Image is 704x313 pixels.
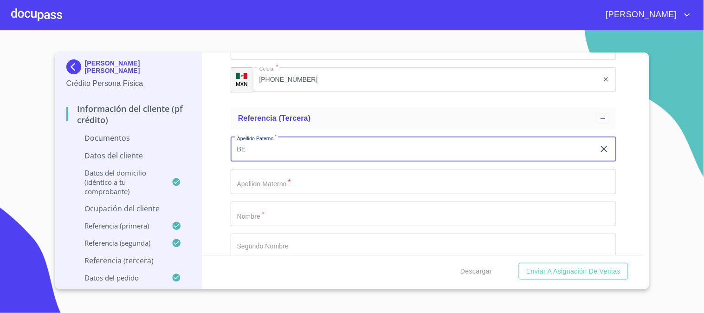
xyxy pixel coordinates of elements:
[231,107,616,130] div: Referencia (tercera)
[66,238,172,248] p: Referencia (segunda)
[602,76,610,83] button: clear input
[238,114,311,122] span: Referencia (tercera)
[66,168,172,196] p: Datos del domicilio (idéntico a tu comprobante)
[236,80,248,87] p: MXN
[236,73,247,79] img: R93DlvwvvjP9fbrDwZeCRYBHk45OWMq+AAOlFVsxT89f82nwPLnD58IP7+ANJEaWYhP0Tx8kkA0WlQMPQsAAgwAOmBj20AXj6...
[599,7,682,22] span: [PERSON_NAME]
[66,103,191,125] p: Información del cliente (PF crédito)
[66,273,172,282] p: Datos del pedido
[66,59,191,78] div: [PERSON_NAME] [PERSON_NAME]
[66,133,191,143] p: Documentos
[66,221,172,230] p: Referencia (primera)
[66,255,191,266] p: Referencia (tercera)
[519,263,628,280] button: Enviar a Asignación de Ventas
[66,78,191,89] p: Crédito Persona Física
[66,59,85,74] img: Docupass spot blue
[66,203,191,214] p: Ocupación del Cliente
[85,59,191,74] p: [PERSON_NAME] [PERSON_NAME]
[599,7,693,22] button: account of current user
[66,150,191,161] p: Datos del cliente
[526,266,620,277] span: Enviar a Asignación de Ventas
[457,263,496,280] button: Descargar
[460,266,492,277] span: Descargar
[599,143,610,155] button: clear input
